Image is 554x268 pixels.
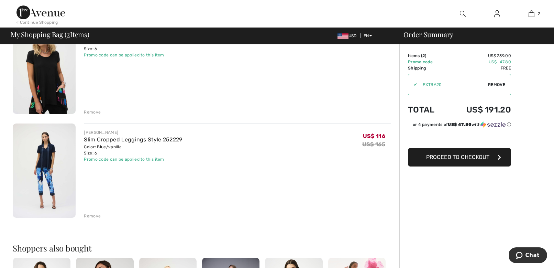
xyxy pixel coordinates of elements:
[363,133,385,139] span: US$ 116
[446,53,511,59] td: US$ 239.00
[84,213,101,219] div: Remove
[408,53,446,59] td: Items ( )
[84,52,202,58] div: Promo code can be applied to this item
[84,109,101,115] div: Remove
[84,144,182,156] div: Color: Blue/vanilla Size: 6
[446,65,511,71] td: Free
[481,121,506,128] img: Sezzle
[514,10,548,18] a: 2
[408,65,446,71] td: Shipping
[13,19,76,114] img: Casual Color-Blocked Pullover Style 252054
[362,141,385,148] s: US$ 165
[84,129,182,136] div: [PERSON_NAME]
[538,11,540,17] span: 2
[408,82,417,88] div: ✔
[11,31,89,38] span: My Shopping Bag ( Items)
[408,130,511,146] iframe: PayPal-paypal
[408,98,446,121] td: Total
[395,31,550,38] div: Order Summary
[337,33,359,38] span: USD
[509,247,547,265] iframe: Opens a widget where you can chat to one of our agents
[446,98,511,121] td: US$ 191.20
[417,74,488,95] input: Promo code
[446,59,511,65] td: US$ -47.80
[13,124,76,218] img: Slim Cropped Leggings Style 252229
[448,122,472,127] span: US$ 47.80
[422,53,425,58] span: 2
[413,121,511,128] div: or 4 payments of with
[16,19,58,25] div: < Continue Shopping
[529,10,534,18] img: My Bag
[408,148,511,167] button: Proceed to Checkout
[84,40,202,52] div: Color: Black/Multi Size: 6
[16,6,65,19] img: 1ère Avenue
[84,156,182,162] div: Promo code can be applied to this item
[426,154,489,160] span: Proceed to Checkout
[67,29,70,38] span: 2
[364,33,372,38] span: EN
[460,10,466,18] img: search the website
[337,33,348,39] img: US Dollar
[84,136,182,143] a: Slim Cropped Leggings Style 252229
[488,82,505,88] span: Remove
[408,59,446,65] td: Promo code
[489,10,506,18] a: Sign In
[494,10,500,18] img: My Info
[13,244,391,252] h2: Shoppers also bought
[408,121,511,130] div: or 4 payments ofUS$ 47.80withSezzle Click to learn more about Sezzle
